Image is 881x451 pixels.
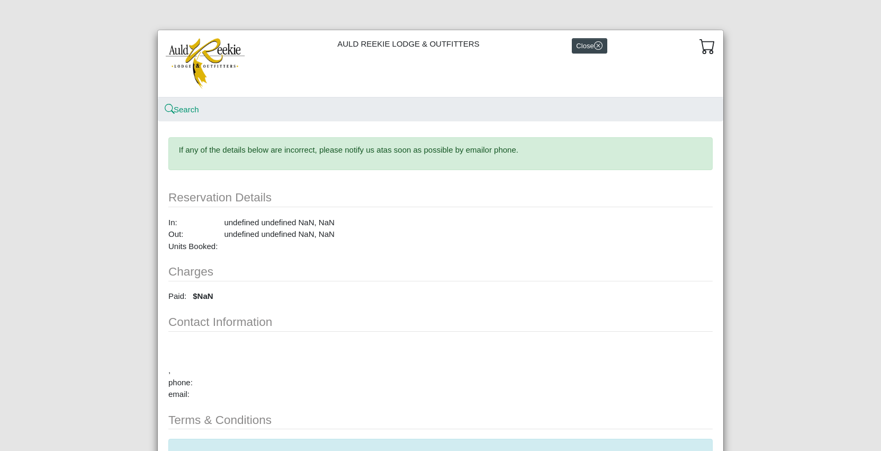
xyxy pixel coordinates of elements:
span: , [168,366,170,375]
td: Out: [168,228,218,241]
a: searchSearch [166,105,199,114]
td: Units Booked: [168,241,218,253]
td: undefined undefined NaN, NaN [218,228,334,241]
td: undefined undefined NaN, NaN [218,217,334,229]
p: If any of the details below are incorrect, please notify us at as soon as possible by email or ph... [179,144,703,156]
img: 175095f7-2411-491e-ba90-6d5dcce2efdf.jpg [166,38,245,89]
svg: x circle [594,41,603,50]
fieldset: email: [168,303,713,401]
div: Reservation Details [168,189,713,207]
strong: $NaN [193,291,213,300]
div: Charges [168,263,713,281]
svg: search [166,105,174,113]
div: Terms & Conditions [168,411,713,430]
span: phone: [168,378,193,387]
div: Contact Information [168,313,713,332]
td: Paid: [168,290,186,303]
td: In: [168,217,218,229]
svg: cart [699,38,715,54]
div: AULD REEKIE LODGE & OUTFITTERS [158,30,723,98]
button: Closex circle [572,38,607,54]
